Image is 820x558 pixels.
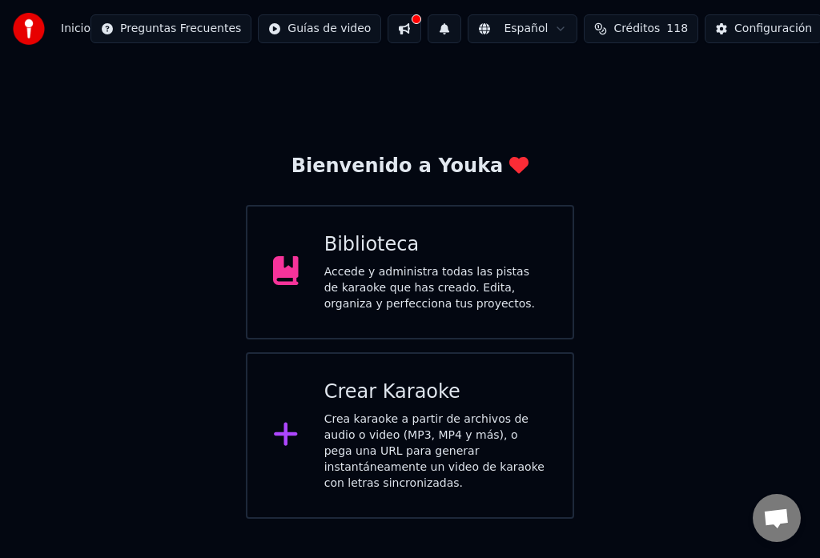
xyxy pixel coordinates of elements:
div: Crea karaoke a partir de archivos de audio o video (MP3, MP4 y más), o pega una URL para generar ... [324,411,547,492]
span: 118 [666,21,688,37]
nav: breadcrumb [61,21,90,37]
button: Créditos118 [584,14,698,43]
div: Accede y administra todas las pistas de karaoke que has creado. Edita, organiza y perfecciona tus... [324,264,547,312]
div: Biblioteca [324,232,547,258]
button: Guías de video [258,14,381,43]
div: Crear Karaoke [324,379,547,405]
img: youka [13,13,45,45]
div: Configuración [734,21,812,37]
span: Inicio [61,21,90,37]
span: Créditos [613,21,660,37]
button: Preguntas Frecuentes [90,14,251,43]
div: Bienvenido a Youka [291,154,529,179]
a: Chat abierto [753,494,801,542]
